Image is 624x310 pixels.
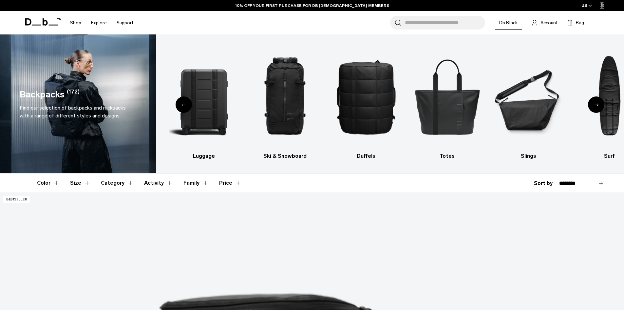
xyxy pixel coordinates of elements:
[219,174,241,193] button: Toggle Price
[495,16,522,30] a: Db Black
[37,174,60,193] button: Toggle Filter
[331,152,401,160] h3: Duffels
[67,88,80,101] span: (172)
[144,174,173,193] button: Toggle Filter
[250,44,320,149] img: Db
[169,44,239,160] a: Db Luggage
[169,44,239,160] li: 2 / 10
[117,11,133,34] a: Support
[331,44,401,149] img: Db
[20,105,126,119] span: Find our selection of backpacks and rucksacks with a range of different styles and designs.
[3,196,30,203] p: Bestseller
[88,44,158,149] img: Db
[588,96,604,113] div: Next slide
[494,44,563,160] li: 6 / 10
[412,152,482,160] h3: Totes
[331,44,401,160] li: 4 / 10
[20,88,65,101] h1: Backpacks
[494,44,563,149] img: Db
[412,44,482,160] li: 5 / 10
[88,152,158,160] h3: All products
[88,44,158,160] li: 1 / 10
[532,19,558,27] a: Account
[567,19,584,27] button: Bag
[250,44,320,160] li: 3 / 10
[70,11,81,34] a: Shop
[183,174,209,193] button: Toggle Filter
[576,19,584,26] span: Bag
[331,44,401,160] a: Db Duffels
[91,11,107,34] a: Explore
[176,96,192,113] div: Previous slide
[250,152,320,160] h3: Ski & Snowboard
[494,44,563,160] a: Db Slings
[412,44,482,149] img: Db
[235,3,389,9] a: 10% OFF YOUR FIRST PURCHASE FOR DB [DEMOGRAPHIC_DATA] MEMBERS
[412,44,482,160] a: Db Totes
[250,44,320,160] a: Db Ski & Snowboard
[65,11,138,34] nav: Main Navigation
[70,174,90,193] button: Toggle Filter
[101,174,134,193] button: Toggle Filter
[494,152,563,160] h3: Slings
[169,44,239,149] img: Db
[169,152,239,160] h3: Luggage
[88,44,158,160] a: Db All products
[540,19,558,26] span: Account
